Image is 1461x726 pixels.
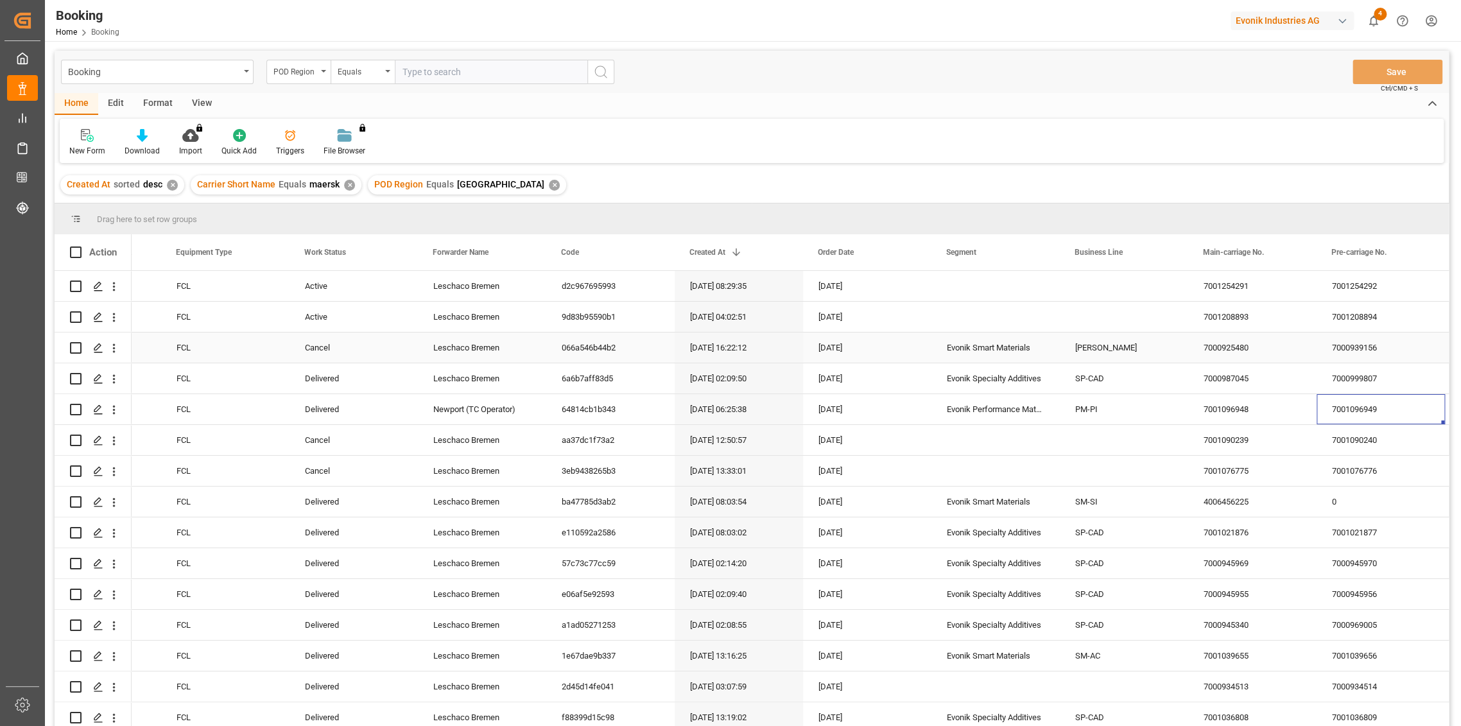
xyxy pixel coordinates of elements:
div: a1ad05271253 [546,610,675,640]
div: Edit [98,93,134,115]
div: Delivered [290,641,418,671]
div: [DATE] [803,487,931,517]
div: Cancel [290,425,418,455]
div: [DATE] 08:29:35 [675,271,803,301]
div: 7001039655 [1188,641,1317,671]
div: Evonik Specialty Additives [931,579,1060,609]
div: Leschaco Bremen [418,333,546,363]
div: Format [134,93,182,115]
span: Created At [67,179,110,189]
div: Delivered [290,548,418,578]
div: FCL [161,641,290,671]
div: FCL [161,456,290,486]
div: 7001090240 [1317,425,1445,455]
div: [DATE] 13:33:01 [675,456,803,486]
div: ✕ [344,180,355,191]
div: SP-CAD [1060,363,1188,393]
div: Equals [338,63,381,78]
div: [DATE] 02:14:20 [675,548,803,578]
div: Triggers [276,145,304,157]
div: [DATE] [803,671,931,702]
span: Equipment Type [176,248,232,257]
span: Segment [946,248,976,257]
div: FCL [161,425,290,455]
div: Leschaco Bremen [418,456,546,486]
div: FCL [161,271,290,301]
div: [DATE] [803,302,931,332]
div: Leschaco Bremen [418,610,546,640]
div: 7001076775 [1188,456,1317,486]
div: Cancel [290,333,418,363]
span: Business Line [1075,248,1123,257]
div: 7001039656 [1317,641,1445,671]
div: Evonik Industries AG [1231,12,1354,30]
div: e110592a2586 [546,517,675,548]
div: Evonik Smart Materials [931,333,1060,363]
div: SP-CAD [1060,517,1188,548]
div: View [182,93,221,115]
div: 6a6b7aff83d5 [546,363,675,393]
div: [DATE] 04:02:51 [675,302,803,332]
div: e06af5e92593 [546,579,675,609]
div: Active [290,302,418,332]
div: [DATE] 02:09:40 [675,579,803,609]
div: Press SPACE to select this row. [55,456,132,487]
div: 4006456225 [1188,487,1317,517]
div: Booking [68,63,239,79]
div: Action [89,246,117,258]
div: SP-CAD [1060,548,1188,578]
div: 7001208893 [1188,302,1317,332]
div: Leschaco Bremen [418,487,546,517]
div: ✕ [167,180,178,191]
div: Evonik Performance Materials [931,394,1060,424]
div: 7001096948 [1188,394,1317,424]
div: Home [55,93,98,115]
div: 7000945340 [1188,610,1317,640]
div: Press SPACE to select this row. [55,271,132,302]
div: Delivered [290,579,418,609]
div: 7001254291 [1188,271,1317,301]
div: FCL [161,548,290,578]
div: [DATE] [803,579,931,609]
div: [DATE] [803,363,931,393]
div: 7000945956 [1317,579,1445,609]
div: Press SPACE to select this row. [55,671,132,702]
div: SP-CAD [1060,610,1188,640]
div: Press SPACE to select this row. [55,487,132,517]
div: [DATE] 06:25:38 [675,394,803,424]
div: Evonik Specialty Additives [931,363,1060,393]
span: Pre-carriage No. [1331,248,1387,257]
div: 7001076776 [1317,456,1445,486]
div: 066a546b44b2 [546,333,675,363]
div: Press SPACE to select this row. [55,610,132,641]
div: Evonik Specialty Additives [931,517,1060,548]
div: [DATE] [803,641,931,671]
div: Cancel [290,456,418,486]
a: Home [56,28,77,37]
button: open menu [61,60,254,84]
div: FCL [161,579,290,609]
div: Quick Add [221,145,257,157]
div: Leschaco Bremen [418,641,546,671]
div: Download [125,145,160,157]
div: 0 [1317,487,1445,517]
div: 57c73c77cc59 [546,548,675,578]
div: [DATE] 02:09:50 [675,363,803,393]
span: Carrier Short Name [197,179,275,189]
div: 1e67dae9b337 [546,641,675,671]
span: maersk [309,179,340,189]
div: [DATE] 03:07:59 [675,671,803,702]
div: [DATE] [803,394,931,424]
div: Evonik Smart Materials [931,487,1060,517]
div: Delivered [290,487,418,517]
div: [DATE] [803,456,931,486]
div: [DATE] [803,425,931,455]
div: Leschaco Bremen [418,271,546,301]
div: [DATE] 02:08:55 [675,610,803,640]
div: Press SPACE to select this row. [55,517,132,548]
div: 7001096949 [1317,394,1445,424]
span: [GEOGRAPHIC_DATA] [457,179,544,189]
span: Drag here to set row groups [97,214,197,224]
div: Press SPACE to select this row. [55,363,132,394]
div: [PERSON_NAME] [1060,333,1188,363]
